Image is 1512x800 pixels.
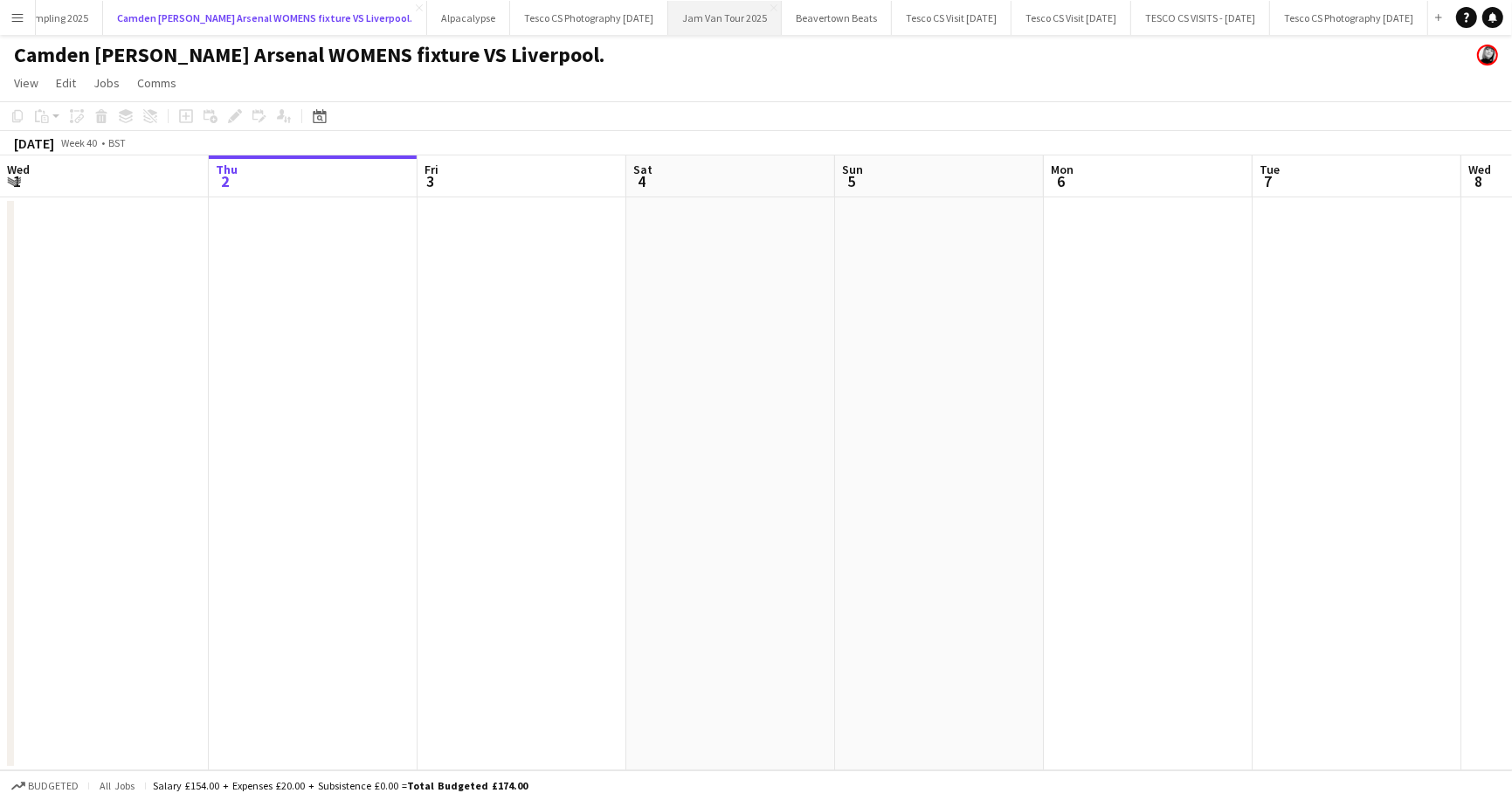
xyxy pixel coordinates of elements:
[1051,162,1074,177] span: Mon
[86,72,127,94] a: Jobs
[1011,1,1131,35] button: Tesco CS Visit [DATE]
[137,75,176,91] span: Comms
[1468,162,1491,177] span: Wed
[130,72,183,94] a: Comms
[1466,171,1491,191] span: 8
[9,776,81,796] button: Budgeted
[842,162,863,177] span: Sun
[108,136,126,149] div: BST
[7,162,30,177] span: Wed
[213,171,238,191] span: 2
[633,162,652,177] span: Sat
[14,42,604,68] h1: Camden [PERSON_NAME] Arsenal WOMENS fixture VS Liverpool.
[631,171,652,191] span: 4
[28,780,79,792] span: Budgeted
[56,75,76,91] span: Edit
[1131,1,1270,35] button: TESCO CS VISITS - [DATE]
[427,1,510,35] button: Alpacalypse
[425,162,438,177] span: Fri
[1257,171,1280,191] span: 7
[153,779,528,792] div: Salary £154.00 + Expenses £20.00 + Subsistence £0.00 =
[7,72,45,94] a: View
[93,75,120,91] span: Jobs
[58,136,101,149] span: Week 40
[839,171,863,191] span: 5
[103,1,427,35] button: Camden [PERSON_NAME] Arsenal WOMENS fixture VS Liverpool.
[422,171,438,191] span: 3
[14,134,54,152] div: [DATE]
[1270,1,1428,35] button: Tesco CS Photography [DATE]
[407,779,528,792] span: Total Budgeted £174.00
[4,171,30,191] span: 1
[892,1,1011,35] button: Tesco CS Visit [DATE]
[49,72,83,94] a: Edit
[782,1,892,35] button: Beavertown Beats
[1477,45,1498,66] app-user-avatar: Janeann Ferguson
[1260,162,1280,177] span: Tue
[510,1,668,35] button: Tesco CS Photography [DATE]
[668,1,782,35] button: Jam Van Tour 2025
[1048,171,1074,191] span: 6
[96,779,138,792] span: All jobs
[216,162,238,177] span: Thu
[14,75,38,91] span: View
